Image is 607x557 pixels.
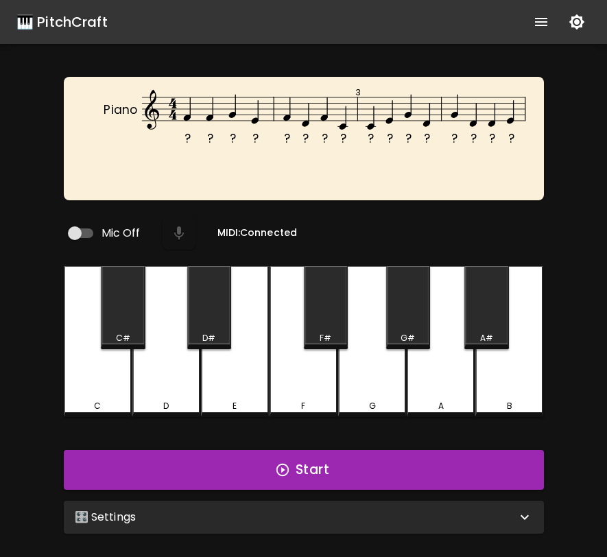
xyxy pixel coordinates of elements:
[387,130,393,147] text: ?
[301,400,305,412] div: F
[64,450,544,490] button: Start
[452,130,458,147] text: ?
[340,130,346,147] text: ?
[438,400,444,412] div: A
[102,225,141,241] span: Mic Off
[303,130,309,147] text: ?
[369,400,376,412] div: G
[75,509,136,525] p: 🎛️ Settings
[507,400,512,412] div: B
[64,501,544,534] div: 🎛️ Settings
[217,226,297,241] h6: MIDI: Connected
[320,332,331,344] div: F#
[16,11,108,33] a: 🎹 PitchCraft
[368,130,374,147] text: ?
[94,400,101,412] div: C
[233,400,237,412] div: E
[508,130,514,147] text: ?
[525,5,558,38] button: show more
[184,130,190,147] text: ?
[405,130,412,147] text: ?
[252,130,259,147] text: ?
[401,332,415,344] div: G#
[355,86,361,98] text: 3
[490,130,496,147] text: ?
[163,400,169,412] div: D
[230,130,236,147] text: ?
[425,130,431,147] text: ?
[322,130,328,147] text: ?
[202,332,215,344] div: D#
[480,332,493,344] div: A#
[471,130,477,147] text: ?
[116,332,130,344] div: C#
[104,102,137,118] text: Piano
[207,130,213,147] text: ?
[284,130,290,147] text: ?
